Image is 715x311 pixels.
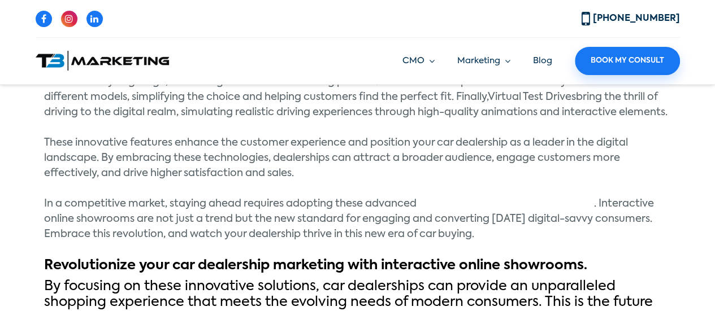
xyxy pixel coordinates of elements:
a: car dealership marketing strategies [417,199,594,209]
a: Marketing [457,55,510,68]
span: . Interactive online showrooms are not just a trend but the new standard for engaging and convert... [44,199,654,239]
b: Virtual Test Drives [488,92,576,102]
img: T3 Marketing [36,51,169,71]
a: [PHONE_NUMBER] [582,14,680,23]
span: offer side-by-side evaluations of different models, simplifying the choice and helping customers ... [44,77,664,102]
span: These innovative features enhance the customer experience and position your car dealership as a l... [44,138,628,178]
span: Augmented Reality (AR) features take this experience a step further, enabling customers to visual... [44,62,657,87]
a: Blog [533,56,552,65]
b: Interactive Comparisons [378,77,502,87]
b: Revolutionize your car dealership marketing with interactive online showrooms. [44,259,587,272]
a: CMO [402,55,435,68]
a: Book My Consult [575,47,680,75]
span: bring the thrill of driving to the digital realm, simulating realistic driving experiences throug... [44,92,668,117]
span: In a competitive market, staying ahead requires adopting these advanced [44,199,417,209]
